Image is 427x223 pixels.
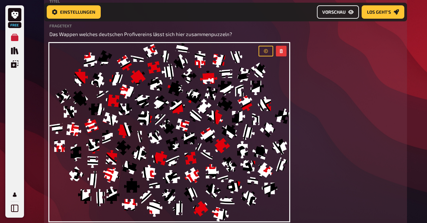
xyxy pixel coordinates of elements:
button: Los geht's [362,5,404,19]
img: image1-1969 [49,43,289,221]
button: Einstellungen [47,5,101,19]
span: Los geht's [367,10,391,14]
span: Vorschau [322,10,346,14]
span: Einstellungen [60,10,95,14]
button: Vorschau [317,5,359,19]
label: Fragetext [49,24,402,28]
span: Das Wappen welches deutschen Profivereins lässt sich hier zusammenpuzzeln? [49,31,232,37]
span: Free [9,23,21,27]
a: Einblendungen [8,57,21,71]
a: Profil [8,188,21,201]
a: Quiz Sammlung [8,44,21,57]
a: Meine Quizze [8,31,21,44]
